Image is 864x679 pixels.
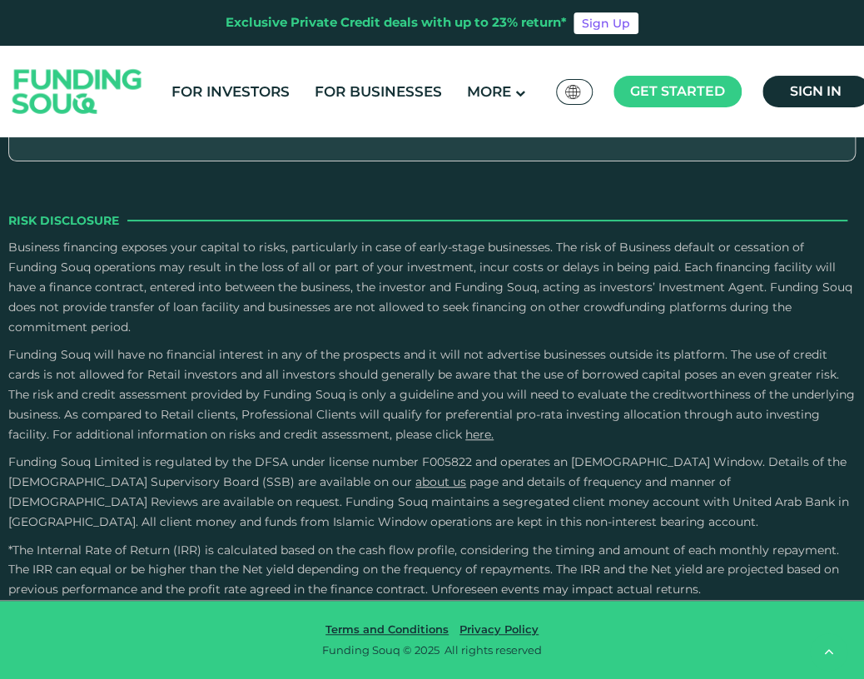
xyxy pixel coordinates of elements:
[310,78,446,106] a: For Businesses
[8,211,119,230] span: Risk Disclosure
[415,643,439,657] span: 2025
[8,347,855,441] span: Funding Souq will have no financial interest in any of the prospects and it will not advertise bu...
[630,83,725,99] span: Get started
[8,541,856,600] p: *The Internal Rate of Return (IRR) is calculated based on the cash flow profile, considering the ...
[322,643,412,657] span: Funding Souq ©
[810,633,847,671] button: back
[226,13,567,32] div: Exclusive Private Credit deals with up to 23% return*
[574,12,638,34] a: Sign Up
[465,427,494,442] a: here.
[321,622,453,636] a: Terms and Conditions
[467,83,511,100] span: More
[8,474,849,529] span: and details of frequency and manner of [DEMOGRAPHIC_DATA] Reviews are available on request. Fundi...
[444,643,542,657] span: All rights reserved
[790,83,842,99] span: Sign in
[455,622,543,636] a: Privacy Policy
[565,85,580,99] img: SA Flag
[415,474,466,489] a: About Us
[8,238,856,337] p: Business financing exposes your capital to risks, particularly in case of early-stage businesses....
[8,454,847,489] span: Funding Souq Limited is regulated by the DFSA under license number F005822 and operates an [DEMOG...
[167,78,294,106] a: For Investors
[469,474,499,489] span: page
